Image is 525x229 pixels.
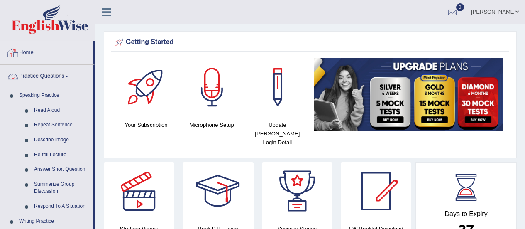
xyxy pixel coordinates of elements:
a: Answer Short Question [30,162,93,177]
a: Respond To A Situation [30,199,93,214]
a: Describe Image [30,133,93,148]
h4: Days to Expiry [425,210,507,218]
a: Re-tell Lecture [30,148,93,163]
h4: Microphone Setup [183,121,240,129]
span: 0 [456,3,464,11]
a: Home [0,41,93,62]
a: Repeat Sentence [30,118,93,133]
img: small5.jpg [314,58,503,131]
a: Read Aloud [30,103,93,118]
a: Speaking Practice [15,88,93,103]
a: Practice Questions [0,65,93,86]
div: Getting Started [113,36,507,49]
a: Summarize Group Discussion [30,177,93,199]
h4: Your Subscription [117,121,175,129]
a: Writing Practice [15,214,93,229]
h4: Update [PERSON_NAME] Login Detail [249,121,306,147]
